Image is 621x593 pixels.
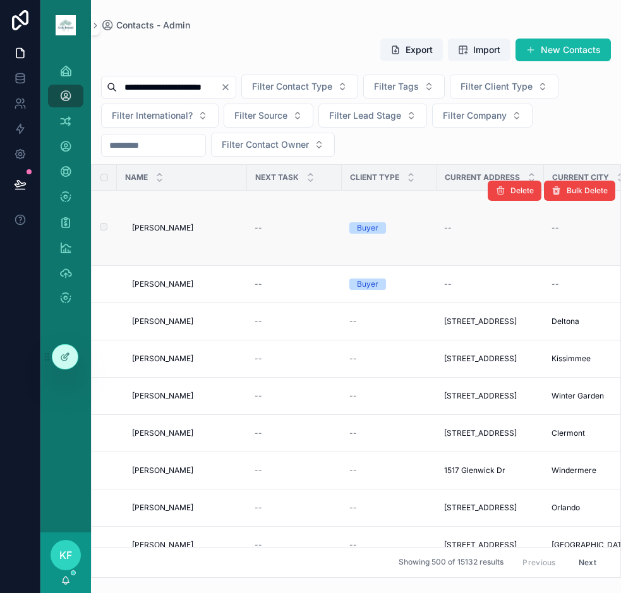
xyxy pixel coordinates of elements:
[349,540,429,550] a: --
[255,428,262,438] span: --
[444,316,517,326] span: [STREET_ADDRESS]
[252,80,332,93] span: Filter Contact Type
[132,428,193,438] span: [PERSON_NAME]
[349,428,357,438] span: --
[448,39,510,61] button: Import
[241,75,358,99] button: Select Button
[255,223,334,233] a: --
[357,279,378,290] div: Buyer
[544,181,615,201] button: Bulk Delete
[132,503,193,513] span: [PERSON_NAME]
[255,540,334,550] a: --
[444,465,505,476] span: 1517 Glenwick Dr
[255,465,334,476] a: --
[349,391,357,401] span: --
[473,44,500,56] span: Import
[255,172,299,183] span: Next Task
[132,223,193,233] span: [PERSON_NAME]
[570,553,605,572] button: Next
[444,223,536,233] a: --
[444,428,517,438] span: [STREET_ADDRESS]
[450,75,558,99] button: Select Button
[363,75,445,99] button: Select Button
[255,316,262,326] span: --
[374,80,419,93] span: Filter Tags
[255,503,334,513] a: --
[552,316,579,326] span: Deltona
[552,354,591,364] span: Kissimmee
[255,428,334,438] a: --
[567,186,608,196] span: Bulk Delete
[220,82,236,92] button: Clear
[255,279,334,289] a: --
[349,354,429,364] a: --
[552,391,604,401] span: Winter Garden
[444,391,536,401] a: [STREET_ADDRESS]
[125,172,148,183] span: Name
[515,39,611,61] button: New Contacts
[255,503,262,513] span: --
[132,391,193,401] span: [PERSON_NAME]
[357,222,378,234] div: Buyer
[444,354,517,364] span: [STREET_ADDRESS]
[255,223,262,233] span: --
[329,109,401,122] span: Filter Lead Stage
[255,316,334,326] a: --
[101,19,190,32] a: Contacts - Admin
[444,354,536,364] a: [STREET_ADDRESS]
[461,80,533,93] span: Filter Client Type
[40,51,91,326] div: scrollable content
[552,279,559,289] span: --
[234,109,287,122] span: Filter Source
[56,15,76,35] img: App logo
[349,540,357,550] span: --
[380,39,443,61] button: Export
[255,354,262,364] span: --
[349,503,429,513] a: --
[112,109,193,122] span: Filter International?
[349,465,357,476] span: --
[132,465,193,476] span: [PERSON_NAME]
[444,223,452,233] span: --
[222,138,309,151] span: Filter Contact Owner
[488,181,541,201] button: Delete
[132,503,239,513] a: [PERSON_NAME]
[443,109,507,122] span: Filter Company
[350,172,399,183] span: Client Type
[116,19,190,32] span: Contacts - Admin
[255,354,334,364] a: --
[444,428,536,438] a: [STREET_ADDRESS]
[432,104,533,128] button: Select Button
[349,465,429,476] a: --
[132,540,239,550] a: [PERSON_NAME]
[132,316,239,326] a: [PERSON_NAME]
[444,540,536,550] a: [STREET_ADDRESS]
[132,223,239,233] a: [PERSON_NAME]
[132,316,193,326] span: [PERSON_NAME]
[552,465,596,476] span: Windermere
[444,465,536,476] a: 1517 Glenwick Dr
[132,354,239,364] a: [PERSON_NAME]
[349,354,357,364] span: --
[444,503,517,513] span: [STREET_ADDRESS]
[444,279,452,289] span: --
[552,428,585,438] span: Clermont
[349,316,429,326] a: --
[444,279,536,289] a: --
[349,391,429,401] a: --
[132,540,193,550] span: [PERSON_NAME]
[224,104,313,128] button: Select Button
[444,316,536,326] a: [STREET_ADDRESS]
[444,503,536,513] a: [STREET_ADDRESS]
[132,279,193,289] span: [PERSON_NAME]
[255,391,262,401] span: --
[399,558,503,568] span: Showing 500 of 15132 results
[349,316,357,326] span: --
[59,548,72,563] span: KF
[132,279,239,289] a: [PERSON_NAME]
[132,465,239,476] a: [PERSON_NAME]
[349,279,429,290] a: Buyer
[444,391,517,401] span: [STREET_ADDRESS]
[255,391,334,401] a: --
